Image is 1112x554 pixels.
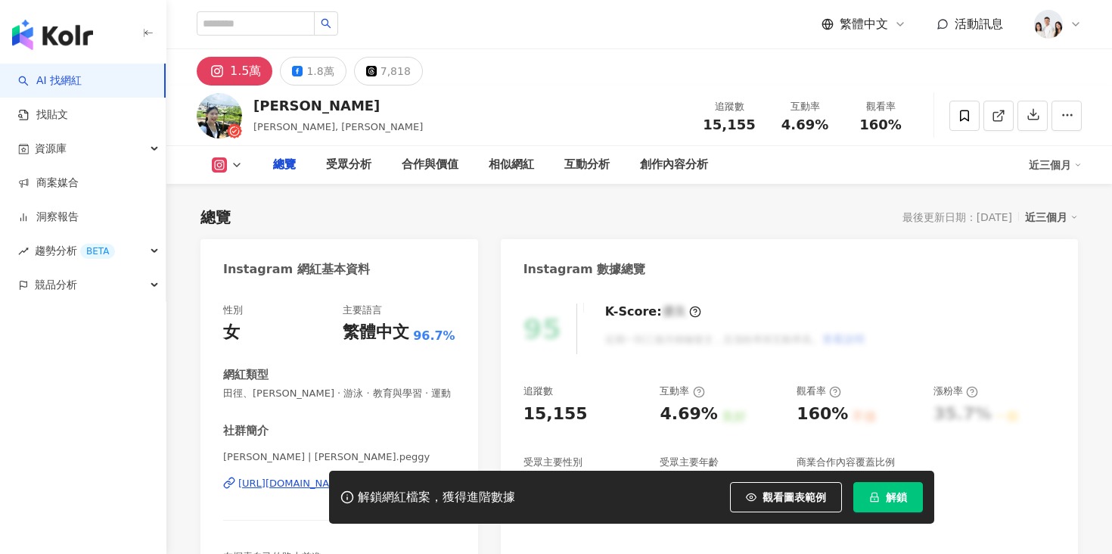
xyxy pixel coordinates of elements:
div: 主要語言 [343,303,382,317]
span: 96.7% [413,328,455,344]
div: 繁體中文 [343,321,409,344]
div: 合作與價值 [402,156,458,174]
img: 20231221_NR_1399_Small.jpg [1034,10,1063,39]
span: lock [869,492,880,503]
div: 漲粉率 [933,384,978,398]
button: 觀看圖表範例 [730,482,842,512]
div: 互動率 [776,99,834,114]
span: 4.69% [781,117,828,132]
div: 創作內容分析 [640,156,708,174]
div: 近三個月 [1029,153,1082,177]
div: 1.8萬 [306,61,334,82]
div: 受眾主要年齡 [660,456,719,469]
div: Instagram 網紅基本資料 [223,261,370,278]
div: 1.5萬 [230,61,261,82]
span: 趨勢分析 [35,234,115,268]
a: 商案媒合 [18,176,79,191]
div: 互動分析 [564,156,610,174]
span: 解鎖 [886,491,907,503]
div: 追蹤數 [700,99,758,114]
span: [PERSON_NAME], [PERSON_NAME] [253,121,423,132]
span: search [321,18,331,29]
div: BETA [80,244,115,259]
img: logo [12,20,93,50]
div: 近三個月 [1025,207,1078,227]
div: 網紅類型 [223,367,269,383]
div: 15,155 [523,403,588,426]
span: 觀看圖表範例 [763,491,826,503]
span: 田徑、[PERSON_NAME] · 游泳 · 教育與學習 · 運動 [223,387,455,400]
button: 1.5萬 [197,57,272,86]
div: [PERSON_NAME] [253,96,423,115]
span: 15,155 [703,117,755,132]
a: 找貼文 [18,107,68,123]
span: 160% [859,117,902,132]
div: 160% [797,403,848,426]
div: 相似網紅 [489,156,534,174]
div: 受眾主要性別 [523,456,582,469]
div: 觀看率 [852,99,909,114]
div: Instagram 數據總覽 [523,261,646,278]
span: 資源庫 [35,132,67,166]
div: 追蹤數 [523,384,553,398]
div: 總覽 [200,207,231,228]
div: K-Score : [605,303,701,320]
div: 女 [223,321,240,344]
span: rise [18,246,29,257]
span: 繁體中文 [840,16,888,33]
div: 解鎖網紅檔案，獲得進階數據 [358,490,515,506]
div: 總覽 [273,156,296,174]
div: 最後更新日期：[DATE] [902,211,1012,223]
button: 7,818 [354,57,423,86]
div: 觀看率 [797,384,841,398]
button: 解鎖 [853,482,923,512]
div: 商業合作內容覆蓋比例 [797,456,895,469]
a: searchAI 找網紅 [18,73,82,89]
div: 受眾分析 [326,156,371,174]
img: KOL Avatar [197,93,242,138]
span: 活動訊息 [955,17,1003,31]
div: 7,818 [381,61,411,82]
div: 互動率 [660,384,704,398]
div: 4.69% [660,403,717,426]
a: 洞察報告 [18,210,79,225]
span: 競品分析 [35,268,77,302]
div: 社群簡介 [223,423,269,439]
span: [PERSON_NAME] | [PERSON_NAME].peggy [223,450,455,464]
div: 性別 [223,303,243,317]
button: 1.8萬 [280,57,346,86]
